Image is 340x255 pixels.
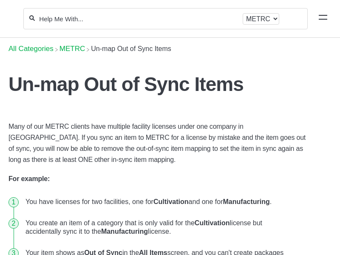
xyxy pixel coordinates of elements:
[23,3,308,34] section: Search section
[22,212,287,242] li: You create an item of a category that is only valid for the license but accidentally sync it to t...
[8,45,54,53] span: All Categories
[59,45,85,53] a: METRC
[11,14,14,24] img: Flourish Help Center Logo
[8,121,306,165] p: Many of our METRC clients have multiple facility licenses under one company in [GEOGRAPHIC_DATA]....
[223,198,270,205] strong: Manufacturing
[8,175,50,182] strong: For example:
[319,14,327,23] a: Mobile navigation
[195,219,230,227] strong: Cultivation
[101,228,148,235] strong: Manufacturing
[59,45,85,53] span: ​METRC
[153,198,189,205] strong: Cultivation
[8,45,54,53] a: Breadcrumb link to All Categories
[91,45,171,52] span: Un-map Out of Sync Items
[38,15,239,23] input: Help Me With...
[22,191,287,212] li: You have licenses for two facilities, one for and one for .
[8,73,306,96] h1: Un-map Out of Sync Items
